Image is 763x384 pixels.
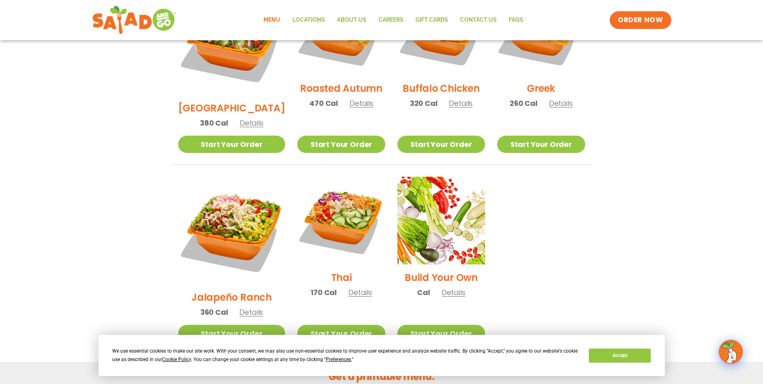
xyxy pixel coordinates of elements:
img: new-SAG-logo-768×292 [92,4,177,36]
a: Start Your Order [397,136,485,153]
span: Details [239,307,263,317]
h2: Greek [527,81,555,95]
span: 170 Cal [311,287,337,298]
span: 360 Cal [200,307,228,318]
img: Product photo for Build Your Own [397,177,485,264]
a: Start Your Order [397,325,485,342]
span: Preferences [326,357,351,362]
div: We use essential cookies to make our site work. With your consent, we may also use non-essential ... [112,347,579,364]
span: Details [350,98,373,108]
a: GIFT CARDS [409,11,454,29]
a: ORDER NOW [610,11,671,29]
a: Careers [372,11,409,29]
span: 320 Cal [410,98,438,109]
span: Details [449,98,473,108]
a: Start Your Order [497,136,585,153]
img: Product photo for Jalapeño Ranch Salad [178,177,286,284]
span: 380 Cal [200,118,228,128]
h2: [GEOGRAPHIC_DATA] [178,101,286,115]
span: Details [348,287,372,297]
nav: Menu [257,11,529,29]
img: wpChatIcon [720,341,742,363]
a: Start Your Order [178,325,286,342]
a: FAQs [503,11,529,29]
a: Start Your Order [297,325,385,342]
a: Menu [257,11,286,29]
h2: Get a printable menu: [172,370,591,384]
a: Contact Us [454,11,503,29]
a: Start Your Order [297,136,385,153]
span: Details [240,118,263,128]
button: Accept [589,349,651,363]
span: Cookie Policy [162,357,191,362]
img: Product photo for Thai Salad [297,177,385,264]
h2: Roasted Autumn [300,81,383,95]
span: 470 Cal [309,98,338,109]
span: Details [442,287,465,297]
h2: Jalapeño Ranch [191,290,272,304]
a: Locations [286,11,331,29]
span: 260 Cal [510,98,537,109]
h2: Thai [331,270,352,285]
a: Start Your Order [178,136,286,153]
a: About Us [331,11,372,29]
h2: Build Your Own [405,270,478,285]
span: Cal [417,287,430,298]
div: Cookie Consent Prompt [99,335,665,376]
span: Details [549,98,573,108]
span: ORDER NOW [618,15,663,25]
h2: Buffalo Chicken [403,81,479,95]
